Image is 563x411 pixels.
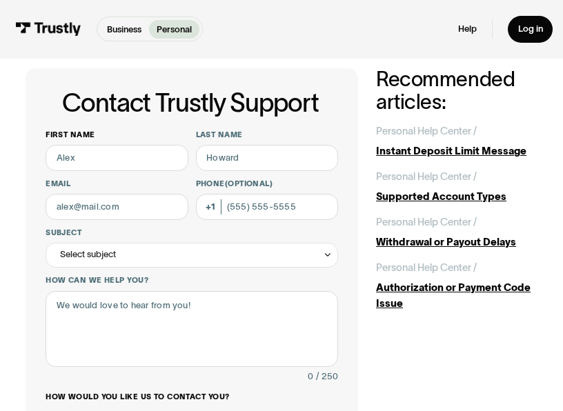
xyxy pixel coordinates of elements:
p: Personal [157,23,192,36]
div: Personal Help Center / [376,169,477,184]
a: Personal Help Center /Supported Account Types [376,169,537,204]
a: Personal Help Center /Authorization or Payment Code Issue [376,260,537,310]
div: / 250 [316,369,338,384]
div: Select subject [60,247,116,262]
div: Withdrawal or Payout Delays [376,234,537,250]
label: Subject [46,228,338,238]
label: Email [46,179,188,189]
div: Personal Help Center / [376,123,477,139]
div: Instant Deposit Limit Message [376,143,537,159]
input: alex@mail.com [46,194,188,220]
input: (555) 555-5555 [196,194,338,220]
label: Phone [196,179,338,189]
span: (Optional) [225,179,273,188]
h2: Recommended articles: [376,68,537,113]
input: Howard [196,145,338,171]
label: First name [46,130,188,140]
a: Personal [149,20,199,39]
a: Personal Help Center /Withdrawal or Payout Delays [376,214,537,250]
label: How can we help you? [46,275,338,285]
div: Personal Help Center / [376,260,477,275]
img: Trustly Logo [15,22,81,36]
div: Supported Account Types [376,189,537,204]
a: Business [99,20,149,39]
div: Select subject [46,243,338,268]
label: How would you like us to contact you? [46,392,338,402]
a: Help [458,23,477,35]
a: Log in [508,16,553,43]
div: Log in [518,23,543,35]
input: Alex [46,145,188,171]
label: Last name [196,130,338,140]
h1: Contact Trustly Support [43,89,338,117]
div: 0 [308,369,313,384]
a: Personal Help Center /Instant Deposit Limit Message [376,123,537,159]
div: Authorization or Payment Code Issue [376,280,537,310]
p: Business [107,23,141,36]
div: Personal Help Center / [376,214,477,230]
